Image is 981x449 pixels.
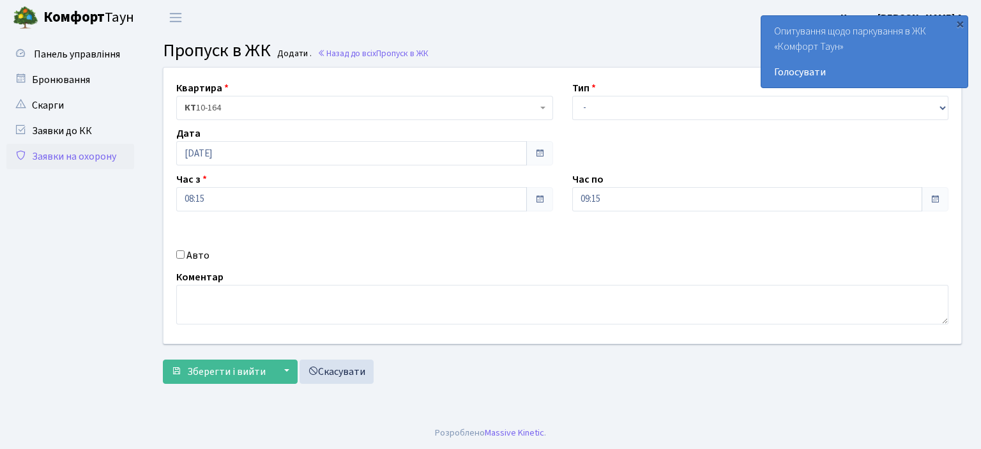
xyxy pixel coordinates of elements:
[485,426,544,439] a: Massive Kinetic
[840,10,966,26] a: Цитрус [PERSON_NAME] А.
[954,17,966,30] div: ×
[176,270,224,285] label: Коментар
[275,49,312,59] small: Додати .
[774,65,955,80] a: Голосувати
[6,93,134,118] a: Скарги
[176,172,207,187] label: Час з
[300,360,374,384] a: Скасувати
[6,42,134,67] a: Панель управління
[572,172,604,187] label: Час по
[185,102,537,114] span: <b>КТ</b>&nbsp;&nbsp;&nbsp;&nbsp;10-164
[176,126,201,141] label: Дата
[840,11,966,25] b: Цитрус [PERSON_NAME] А.
[163,38,271,63] span: Пропуск в ЖК
[187,365,266,379] span: Зберегти і вийти
[317,47,429,59] a: Назад до всіхПропуск в ЖК
[13,5,38,31] img: logo.png
[761,16,968,88] div: Опитування щодо паркування в ЖК «Комфорт Таун»
[160,7,192,28] button: Переключити навігацію
[6,144,134,169] a: Заявки на охорону
[43,7,105,27] b: Комфорт
[186,248,209,263] label: Авто
[376,47,429,59] span: Пропуск в ЖК
[163,360,274,384] button: Зберегти і вийти
[43,7,134,29] span: Таун
[572,80,596,96] label: Тип
[34,47,120,61] span: Панель управління
[176,80,229,96] label: Квартира
[6,118,134,144] a: Заявки до КК
[176,96,553,120] span: <b>КТ</b>&nbsp;&nbsp;&nbsp;&nbsp;10-164
[185,102,196,114] b: КТ
[435,426,546,440] div: Розроблено .
[6,67,134,93] a: Бронювання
